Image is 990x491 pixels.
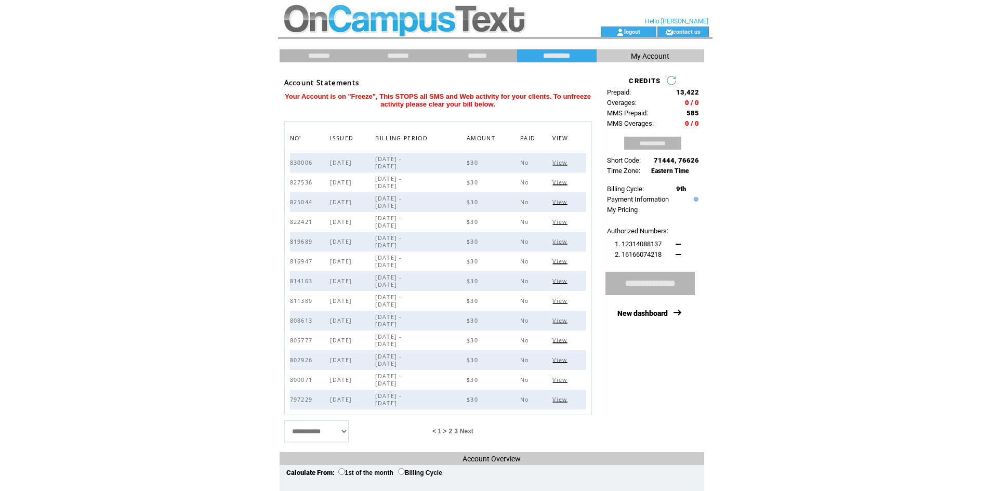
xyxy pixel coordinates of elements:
span: [DATE] [330,317,354,324]
span: $30 [467,238,481,245]
a: View [552,159,570,165]
a: View [552,238,570,244]
span: NO' [290,132,304,147]
a: View [552,337,570,343]
span: Account Statements [284,78,360,87]
span: [DATE] - [DATE] [375,353,401,367]
span: No [520,356,532,364]
span: Click to view this bill [552,356,570,364]
span: [DATE] - [DATE] [375,313,401,328]
span: Hello [PERSON_NAME] [645,18,708,25]
span: MMS Prepaid: [607,109,648,117]
span: Click to view this bill [552,179,570,186]
a: BILLING PERIOD [375,135,430,141]
span: [DATE] [330,337,354,344]
span: 825044 [290,198,315,206]
label: Billing Cycle [398,469,442,476]
span: 13,422 [676,88,699,96]
span: [DATE] - [DATE] [375,333,401,348]
a: 3 [454,428,458,435]
span: Calculate From: [286,469,335,476]
span: [DATE] - [DATE] [375,175,401,190]
span: No [520,258,532,265]
span: Authorized Numbers: [607,227,668,235]
span: Short Code: [607,156,641,164]
span: < 1 > [432,428,446,435]
span: [DATE] - [DATE] [375,215,401,229]
input: Billing Cycle [398,468,405,475]
a: View [552,179,570,185]
a: View [552,277,570,284]
span: 808613 [290,317,315,324]
span: AMOUNT [467,132,498,147]
span: 0 / 0 [685,120,699,127]
span: Click to view this bill [552,297,570,304]
span: [DATE] [330,218,354,225]
a: View [552,317,570,323]
span: 0 / 0 [685,99,699,107]
span: 805777 [290,337,315,344]
span: $30 [467,396,481,403]
a: View [552,297,570,303]
a: PAID [520,135,538,141]
span: [DATE] [330,179,354,186]
span: ISSUED [330,132,356,147]
span: Click to view this bill [552,396,570,403]
img: account_icon.gif [616,28,624,36]
span: Prepaid: [607,88,631,96]
a: ISSUED [330,135,356,141]
span: $30 [467,376,481,383]
a: View [552,258,570,264]
span: [DATE] - [DATE] [375,294,401,308]
span: No [520,179,532,186]
span: 816947 [290,258,315,265]
span: No [520,317,532,324]
span: $30 [467,179,481,186]
span: No [520,376,532,383]
span: No [520,218,532,225]
span: $30 [467,356,481,364]
a: contact us [673,28,701,35]
span: 2. 16166074218 [615,250,662,258]
span: 71444, 76626 [654,156,699,164]
span: [DATE] [330,277,354,285]
span: [DATE] [330,238,354,245]
span: [DATE] [330,396,354,403]
span: No [520,396,532,403]
a: View [552,218,570,224]
span: $30 [467,317,481,324]
span: No [520,159,532,166]
span: 830006 [290,159,315,166]
span: $30 [467,218,481,225]
span: $30 [467,258,481,265]
span: [DATE] [330,297,354,304]
a: View [552,396,570,402]
span: My Account [631,52,669,60]
a: logout [624,28,640,35]
span: [DATE] [330,356,354,364]
input: 1st of the month [338,468,345,475]
span: 585 [687,109,699,117]
span: [DATE] - [DATE] [375,254,401,269]
a: New dashboard [617,309,668,317]
span: $30 [467,297,481,304]
span: Click to view this bill [552,218,570,225]
span: 1. 12314088137 [615,240,662,248]
span: Click to view this bill [552,258,570,265]
span: Eastern Time [651,167,689,175]
a: 2 [448,428,452,435]
span: Click to view this bill [552,198,570,206]
span: $30 [467,337,481,344]
span: 814163 [290,277,315,285]
span: 802926 [290,356,315,364]
a: View [552,376,570,382]
span: MMS Overages: [607,120,654,127]
a: View [552,356,570,363]
span: [DATE] - [DATE] [375,234,401,249]
span: 811389 [290,297,315,304]
span: Click to view this bill [552,376,570,383]
span: No [520,337,532,344]
span: 827536 [290,179,315,186]
span: 797229 [290,396,315,403]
